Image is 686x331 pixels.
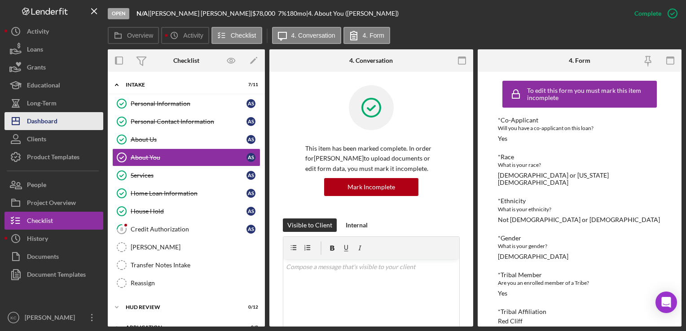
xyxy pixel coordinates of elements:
[4,94,103,112] button: Long-Term
[27,212,53,232] div: Checklist
[498,242,661,251] div: What is your gender?
[4,266,103,283] button: Document Templates
[27,76,60,96] div: Educational
[242,325,258,330] div: 0 / 8
[305,144,437,174] p: This item has been marked complete. In order for [PERSON_NAME] to upload documents or edit form d...
[27,94,57,114] div: Long-Term
[498,161,661,170] div: What is your race?
[27,130,46,150] div: Clients
[287,218,332,232] div: Visible to Client
[112,202,260,220] a: House HoldAS
[246,135,255,144] div: A S
[108,8,129,19] div: Open
[22,309,81,329] div: [PERSON_NAME]
[112,113,260,131] a: Personal Contact InformationAS
[625,4,682,22] button: Complete
[498,290,507,297] div: Yes
[498,124,661,133] div: Will you have a co-applicant on this loan?
[363,32,384,39] label: 4. Form
[27,112,57,132] div: Dashboard
[4,130,103,148] button: Clients
[4,76,103,94] button: Educational
[246,99,255,108] div: A S
[655,292,677,313] div: Open Intercom Messenger
[569,57,590,64] div: 4. Form
[4,230,103,248] button: History
[131,118,246,125] div: Personal Contact Information
[112,95,260,113] a: Personal InformationAS
[231,32,256,39] label: Checklist
[4,112,103,130] button: Dashboard
[131,190,246,197] div: Home Loan Information
[161,27,209,44] button: Activity
[306,10,399,17] div: | 4. About You ([PERSON_NAME])
[27,148,79,168] div: Product Templates
[131,172,246,179] div: Services
[498,197,661,205] div: *Ethnicity
[183,32,203,39] label: Activity
[126,325,236,330] div: Application
[112,274,260,292] a: Reassign
[127,32,153,39] label: Overview
[4,148,103,166] button: Product Templates
[498,279,661,287] div: Are you an enrolled member of a Tribe?
[246,189,255,198] div: A S
[173,57,199,64] div: Checklist
[498,117,661,124] div: *Co-Applicant
[341,218,372,232] button: Internal
[246,207,255,216] div: A S
[27,194,76,214] div: Project Overview
[131,244,260,251] div: [PERSON_NAME]
[27,230,48,250] div: History
[246,225,255,234] div: A S
[112,166,260,184] a: ServicesAS
[4,176,103,194] button: People
[349,57,393,64] div: 4. Conversation
[242,305,258,310] div: 0 / 12
[112,238,260,256] a: [PERSON_NAME]
[498,235,661,242] div: *Gender
[498,318,523,325] div: Red Cliff
[108,27,159,44] button: Overview
[27,248,59,268] div: Documents
[126,82,236,87] div: Intake
[291,32,335,39] label: 4. Conversation
[131,279,260,287] div: Reassign
[324,178,418,196] button: Mark Incomplete
[634,4,661,22] div: Complete
[112,184,260,202] a: Home Loan InformationAS
[136,10,150,17] div: |
[4,22,103,40] button: Activity
[131,208,246,215] div: House Hold
[272,27,341,44] button: 4. Conversation
[4,309,103,327] button: KC[PERSON_NAME]
[27,176,46,196] div: People
[278,10,286,17] div: 7 %
[131,226,246,233] div: Credit Authorization
[112,220,260,238] a: 8Credit AuthorizationAS
[343,27,390,44] button: 4. Form
[4,212,103,230] button: Checklist
[346,218,368,232] div: Internal
[4,58,103,76] a: Grants
[4,248,103,266] button: Documents
[286,10,306,17] div: 180 mo
[126,305,236,310] div: HUD Review
[131,154,246,161] div: About You
[498,216,660,223] div: Not [DEMOGRAPHIC_DATA] or [DEMOGRAPHIC_DATA]
[283,218,337,232] button: Visible to Client
[4,40,103,58] button: Loans
[10,315,16,320] text: KC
